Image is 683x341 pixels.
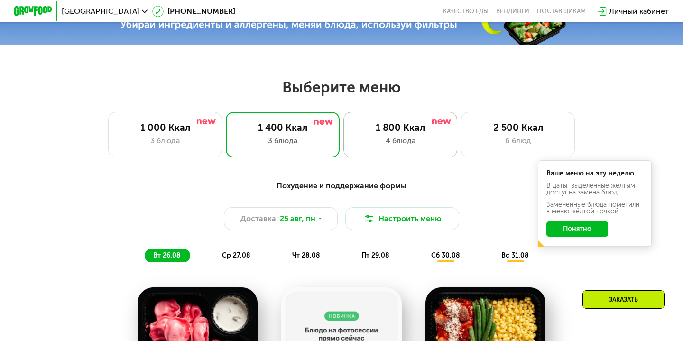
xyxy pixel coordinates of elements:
[471,122,565,133] div: 2 500 Ккал
[345,207,459,230] button: Настроить меню
[61,180,622,192] div: Похудение и поддержание формы
[443,8,489,15] a: Качество еды
[546,221,608,237] button: Понятно
[118,122,212,133] div: 1 000 Ккал
[496,8,529,15] a: Вендинги
[236,135,330,147] div: 3 блюда
[236,122,330,133] div: 1 400 Ккал
[609,6,669,17] div: Личный кабинет
[62,8,139,15] span: [GEOGRAPHIC_DATA]
[361,251,389,259] span: пт 29.08
[153,251,181,259] span: вт 26.08
[222,251,250,259] span: ср 27.08
[152,6,235,17] a: [PHONE_NUMBER]
[582,290,665,309] div: Заказать
[353,135,447,147] div: 4 блюда
[546,170,643,177] div: Ваше меню на эту неделю
[546,202,643,215] div: Заменённые блюда пометили в меню жёлтой точкой.
[292,251,320,259] span: чт 28.08
[118,135,212,147] div: 3 блюда
[240,213,278,224] span: Доставка:
[537,8,586,15] div: поставщикам
[353,122,447,133] div: 1 800 Ккал
[546,183,643,196] div: В даты, выделенные желтым, доступна замена блюд.
[30,78,653,97] h2: Выберите меню
[431,251,460,259] span: сб 30.08
[501,251,529,259] span: вс 31.08
[280,213,315,224] span: 25 авг, пн
[471,135,565,147] div: 6 блюд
